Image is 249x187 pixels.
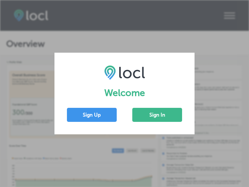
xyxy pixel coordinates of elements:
h1: Welcome [67,87,182,98]
button: Sign In [132,108,182,122]
button: Sign Up [67,108,117,122]
img: LOCL logo [104,65,145,79]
